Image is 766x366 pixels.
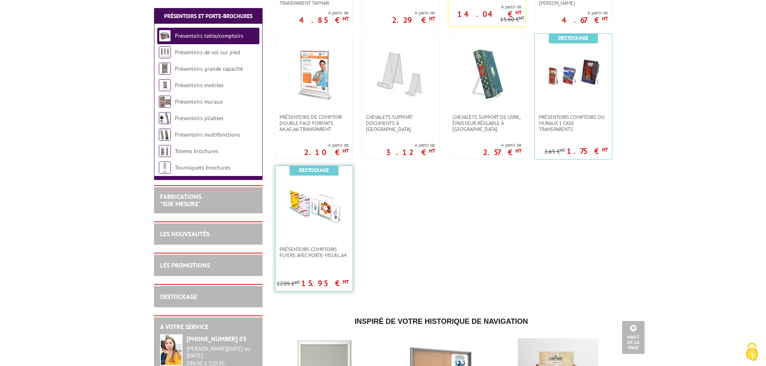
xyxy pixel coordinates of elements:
[160,323,257,331] h2: A votre service
[286,178,342,234] img: Présentoirs comptoirs flyers avec Porte-Visuel A4
[622,321,645,354] a: Haut de la page
[175,115,224,122] a: Présentoirs pliables
[372,46,429,102] img: CHEVALETS SUPPORT DOCUMENTS À POSER
[159,63,171,75] img: Présentoirs grande capacité
[159,46,171,58] img: Présentoirs de sol sur pied
[301,281,349,286] p: 15.95 €
[160,334,183,366] img: widget-service.jpg
[742,342,762,362] img: Cookies (fenêtre modale)
[175,147,218,155] a: Totems brochures
[279,114,349,132] span: PRÉSENTOIRS DE COMPTOIR DOUBLE FACE FORMATS A4,A5,A6 TRANSPARENT
[562,18,608,22] p: 4.67 €
[175,65,243,72] a: Présentoirs grande capacité
[299,167,329,174] b: Destockage
[392,18,435,22] p: 2.29 €
[160,230,209,238] a: LES NOUVEAUTÉS
[366,114,435,132] span: CHEVALETS SUPPORT DOCUMENTS À [GEOGRAPHIC_DATA]
[343,15,349,22] sup: HT
[448,4,522,10] span: A partir de
[429,15,435,22] sup: HT
[355,317,528,325] span: Inspiré de votre historique de navigation
[159,162,171,174] img: Tourniquets brochures
[175,98,223,105] a: Présentoirs muraux
[160,292,197,301] a: DESTOCKAGE
[159,96,171,108] img: Présentoirs muraux
[159,30,171,42] img: Présentoirs table/comptoirs
[304,150,349,155] p: 2.10 €
[448,114,526,132] a: CHEVALETS SUPPORT DE LIVRE, ÉPAISSEUR RÉGLABLE À [GEOGRAPHIC_DATA]
[277,281,300,287] p: 17.99 €
[343,147,349,154] sup: HT
[160,261,210,269] a: LES PROMOTIONS
[164,12,253,20] a: Présentoirs et Porte-brochures
[299,18,349,22] p: 4.85 €
[304,142,349,148] span: A partir de
[275,246,353,258] a: Présentoirs comptoirs flyers avec Porte-Visuel A4
[483,150,522,155] p: 2.57 €
[175,82,224,89] a: Présentoirs mobiles
[567,149,608,153] p: 1.75 €
[295,279,300,285] sup: HT
[452,114,522,132] span: CHEVALETS SUPPORT DE LIVRE, ÉPAISSEUR RÉGLABLE À [GEOGRAPHIC_DATA]
[159,112,171,124] img: Présentoirs pliables
[515,9,522,16] sup: HT
[500,16,524,22] p: 15.60 €
[602,146,608,153] sup: HT
[738,339,766,366] button: Cookies (fenêtre modale)
[457,12,522,16] p: 14.04 €
[175,164,230,171] a: Tourniquets brochures
[279,246,349,258] span: Présentoirs comptoirs flyers avec Porte-Visuel A4
[483,142,522,148] span: A partir de
[343,278,349,285] sup: HT
[519,15,524,20] sup: HT
[175,131,240,138] a: Présentoirs multifonctions
[299,10,349,16] span: A partir de
[187,346,257,359] div: [PERSON_NAME][DATE] au [DATE]
[175,49,240,56] a: Présentoirs de sol sur pied
[275,114,353,132] a: PRÉSENTOIRS DE COMPTOIR DOUBLE FACE FORMATS A4,A5,A6 TRANSPARENT
[602,15,608,22] sup: HT
[459,46,515,102] img: CHEVALETS SUPPORT DE LIVRE, ÉPAISSEUR RÉGLABLE À POSER
[558,35,588,41] b: Destockage
[515,147,522,154] sup: HT
[386,150,435,155] p: 3.12 €
[429,147,435,154] sup: HT
[160,192,201,208] a: FABRICATIONS"Sur Mesure"
[392,10,435,16] span: A partir de
[544,149,565,155] p: 2.65 €
[286,46,342,102] img: PRÉSENTOIRS DE COMPTOIR DOUBLE FACE FORMATS A4,A5,A6 TRANSPARENT
[560,147,565,153] sup: HT
[187,335,246,343] strong: [PHONE_NUMBER] 03
[539,114,608,132] span: Présentoirs comptoirs ou muraux 1 case Transparents
[159,145,171,157] img: Totems brochures
[535,114,612,132] a: Présentoirs comptoirs ou muraux 1 case Transparents
[562,10,608,16] span: A partir de
[545,46,602,102] img: Présentoirs comptoirs ou muraux 1 case Transparents
[386,142,435,148] span: A partir de
[175,32,243,39] a: Présentoirs table/comptoirs
[362,114,439,132] a: CHEVALETS SUPPORT DOCUMENTS À [GEOGRAPHIC_DATA]
[159,79,171,91] img: Présentoirs mobiles
[159,129,171,141] img: Présentoirs multifonctions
